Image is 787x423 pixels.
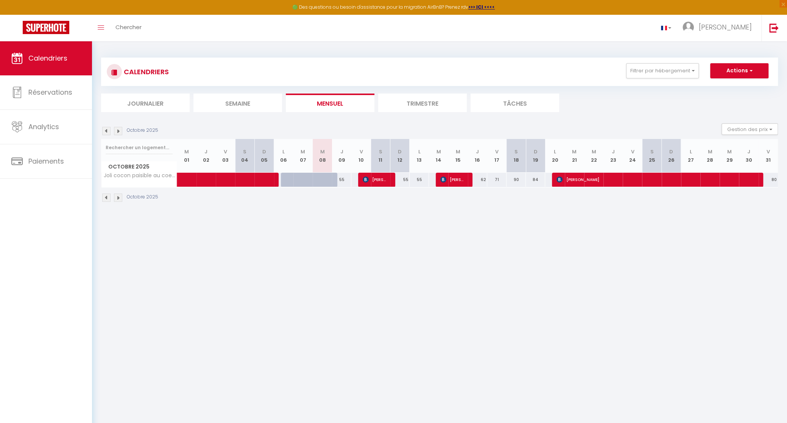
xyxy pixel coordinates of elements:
[506,139,526,173] th: 18
[514,148,518,155] abbr: S
[662,139,681,173] th: 26
[710,63,768,78] button: Actions
[700,139,720,173] th: 28
[101,94,190,112] li: Journalier
[282,148,285,155] abbr: L
[534,148,538,155] abbr: D
[650,148,653,155] abbr: S
[110,15,147,41] a: Chercher
[286,94,374,112] li: Mensuel
[193,94,282,112] li: Semaine
[398,148,402,155] abbr: D
[127,127,158,134] p: Octobre 2025
[468,4,495,10] a: >>> ICI <<<<
[293,139,313,173] th: 07
[359,148,363,155] abbr: V
[184,148,189,155] abbr: M
[410,173,429,187] div: 55
[274,139,293,173] th: 06
[204,148,207,155] abbr: J
[332,139,351,173] th: 09
[468,139,487,173] th: 16
[363,172,388,187] span: [PERSON_NAME]
[390,173,410,187] div: 55
[681,139,700,173] th: 27
[436,148,441,155] abbr: M
[545,139,564,173] th: 20
[23,21,69,34] img: Super Booking
[572,148,577,155] abbr: M
[487,139,506,173] th: 17
[683,22,694,33] img: ...
[216,139,235,173] th: 03
[722,123,778,135] button: Gestion des prix
[351,139,371,173] th: 10
[708,148,712,155] abbr: M
[506,173,526,187] div: 90
[243,148,246,155] abbr: S
[301,148,305,155] abbr: M
[122,63,169,80] h3: CALENDRIERS
[669,148,673,155] abbr: D
[410,139,429,173] th: 13
[468,173,487,187] div: 62
[495,148,499,155] abbr: V
[759,173,778,187] div: 80
[739,139,758,173] th: 30
[224,148,227,155] abbr: V
[28,156,64,166] span: Paiements
[196,139,216,173] th: 02
[379,148,382,155] abbr: S
[584,139,603,173] th: 22
[254,139,274,173] th: 05
[631,148,634,155] abbr: V
[378,94,467,112] li: Trimestre
[28,87,72,97] span: Réservations
[767,148,770,155] abbr: V
[456,148,460,155] abbr: M
[554,148,556,155] abbr: L
[313,139,332,173] th: 08
[262,148,266,155] abbr: D
[565,139,584,173] th: 21
[689,148,692,155] abbr: L
[642,139,661,173] th: 25
[769,23,779,33] img: logout
[526,173,545,187] div: 84
[28,53,67,63] span: Calendriers
[115,23,142,31] span: Chercher
[727,148,732,155] abbr: M
[759,139,778,173] th: 31
[320,148,325,155] abbr: M
[371,139,390,173] th: 11
[626,63,699,78] button: Filtrer par hébergement
[440,172,466,187] span: [PERSON_NAME]
[177,139,196,173] th: 01
[612,148,615,155] abbr: J
[591,148,596,155] abbr: M
[390,139,410,173] th: 12
[101,161,177,172] span: Octobre 2025
[699,22,752,32] span: [PERSON_NAME]
[106,141,173,155] input: Rechercher un logement...
[487,173,506,187] div: 71
[127,194,158,201] p: Octobre 2025
[747,148,750,155] abbr: J
[471,94,559,112] li: Tâches
[103,173,178,178] span: Joli cocon paisible au coeur du Panier
[603,139,623,173] th: 23
[623,139,642,173] th: 24
[418,148,421,155] abbr: L
[340,148,343,155] abbr: J
[429,139,448,173] th: 14
[235,139,254,173] th: 04
[526,139,545,173] th: 19
[28,122,59,131] span: Analytics
[677,15,761,41] a: ... [PERSON_NAME]
[332,173,351,187] div: 55
[556,172,756,187] span: [PERSON_NAME]
[448,139,468,173] th: 15
[720,139,739,173] th: 29
[476,148,479,155] abbr: J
